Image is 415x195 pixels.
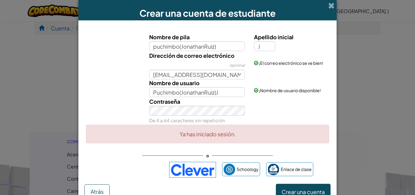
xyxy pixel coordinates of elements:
font: opcional [229,63,245,68]
img: schoology.png [224,164,235,175]
img: clever-logo-blue.png [169,162,216,178]
font: Crear una cuenta de estudiante [139,7,276,19]
font: ¡El correo electrónico se ve bien! [259,60,323,66]
font: De 4 a 64 caracteres sin repetición [149,117,225,123]
font: Enlace de clase [281,166,312,172]
font: Nombre de usuario [149,79,200,86]
font: Contraseña [149,98,180,105]
font: o [206,153,209,158]
iframe: Botón de acceso con Google [99,163,166,176]
font: Apellido inicial [254,33,293,40]
font: Ya has iniciado sesión. [180,131,236,138]
font: ¡Nombre de usuario disponible! [259,88,321,93]
font: Nombre de pila [149,33,190,40]
font: Dirección de correo electrónico [149,52,235,59]
font: Schoology [237,166,259,172]
font: Atrás [91,188,104,195]
img: classlink-logo-small.png [268,164,279,175]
